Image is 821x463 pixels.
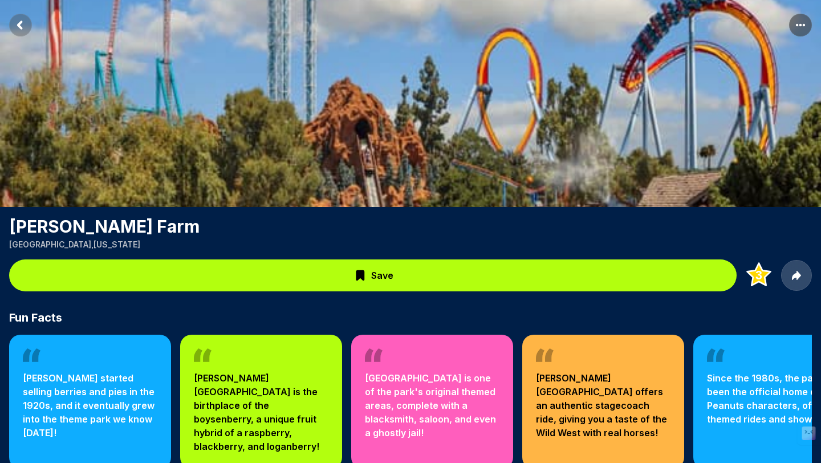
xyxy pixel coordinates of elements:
span: Save [371,269,393,282]
button: Return to previous page [9,14,32,36]
p: [GEOGRAPHIC_DATA] , [US_STATE] [9,239,812,250]
button: Add to Top 3 [743,260,774,291]
button: More options [789,14,812,36]
p: [PERSON_NAME][GEOGRAPHIC_DATA] is the birthplace of the boysenberry, a unique fruit hybrid of a r... [194,371,328,453]
p: [PERSON_NAME][GEOGRAPHIC_DATA] offers an authentic stagecoach ride, giving you a taste of the Wil... [536,371,670,440]
p: [PERSON_NAME] started selling berries and pies in the 1920s, and it eventually grew into the them... [23,371,157,440]
h2: Fun Facts [9,310,812,326]
text: 3 [755,269,762,282]
h1: [PERSON_NAME] Farm [9,216,812,237]
p: [GEOGRAPHIC_DATA] is one of the park's original themed areas, complete with a blacksmith, saloon,... [365,371,499,440]
button: Save [9,259,737,291]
